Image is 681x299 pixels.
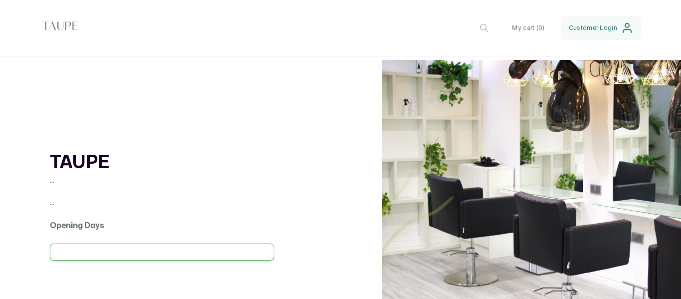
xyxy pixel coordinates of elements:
img: business logo [40,8,80,48]
span: Customer Login [569,24,617,32]
h1: TAUPE [50,151,274,175]
p: ... [50,197,274,208]
h2: Opening Days [50,220,274,232]
button: My cart (0) [504,16,552,40]
button: Customer Login [561,16,641,40]
p: ... [50,175,274,185]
